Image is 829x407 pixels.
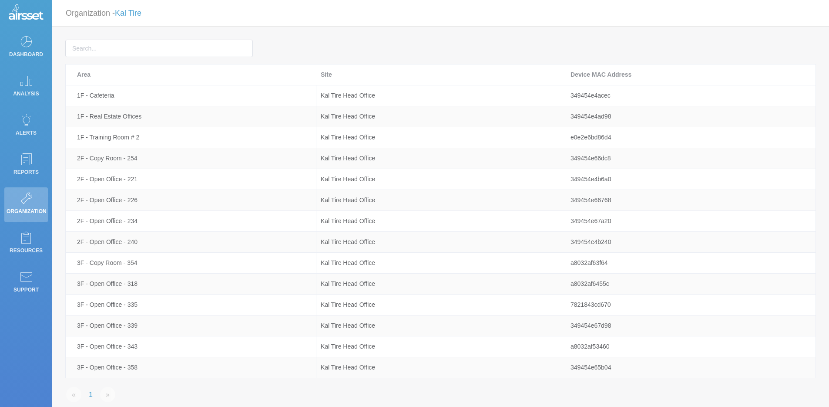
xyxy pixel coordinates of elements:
p: Organization - [66,5,141,21]
div: e0e2e6bd86d4 [566,132,816,142]
p: Support [7,283,46,296]
div: 1F - Cafeteria [73,91,316,101]
div: Kal Tire Head Office [316,195,566,205]
div: 3F - Copy Room - 354 [73,258,316,268]
div: a8032af6455c [566,279,816,289]
div: 349454e67a20 [566,216,816,226]
a: Reports [4,148,48,183]
div: 1F - Real Estate Offices [73,112,316,122]
a: Dashboard [4,31,48,65]
div: Kal Tire Head Office [316,132,566,142]
div: Kal Tire Head Office [316,216,566,226]
div: 7821843cd670 [566,300,816,310]
div: Device MAC Address [566,70,816,80]
div: Site [316,70,566,80]
a: 1 [83,387,98,402]
div: 1F - Training Room # 2 [73,132,316,142]
p: Alerts [7,126,46,139]
div: Kal Tire Head Office [316,342,566,352]
p: Analysis [7,87,46,100]
div: Kal Tire Head Office [316,174,566,184]
img: Logo [9,4,44,22]
a: Alerts [4,109,48,144]
div: 349454e67d98 [566,321,816,331]
a: Support [4,266,48,301]
div: 2F - Open Office - 240 [73,237,316,247]
div: 3F - Open Office - 358 [73,363,316,373]
div: 3F - Open Office - 335 [73,300,316,310]
div: 2F - Open Office - 221 [73,174,316,184]
p: Resources [7,244,46,257]
div: 349454e66dc8 [566,153,816,163]
div: 349454e4ad98 [566,112,816,122]
a: Kal Tire [115,9,141,17]
div: Area [73,70,316,80]
input: Search... [65,40,253,57]
div: 2F - Copy Room - 254 [73,153,316,163]
a: Organization [4,187,48,222]
div: 2F - Open Office - 226 [73,195,316,205]
div: 349454e4b6a0 [566,174,816,184]
div: Kal Tire Head Office [316,279,566,289]
p: Dashboard [7,48,46,61]
div: a8032af63f64 [566,258,816,268]
div: Kal Tire Head Office [316,321,566,331]
div: 3F - Open Office - 343 [73,342,316,352]
div: 349454e4acec [566,91,816,101]
p: Reports [7,166,46,179]
div: 3F - Open Office - 339 [73,321,316,331]
a: Analysis [4,70,48,105]
div: Kal Tire Head Office [316,300,566,310]
p: Organization [7,205,46,218]
div: Kal Tire Head Office [316,237,566,247]
a: Resources [4,227,48,261]
div: 349454e4b240 [566,237,816,247]
div: 3F - Open Office - 318 [73,279,316,289]
div: Kal Tire Head Office [316,363,566,373]
div: Kal Tire Head Office [316,112,566,122]
div: Kal Tire Head Office [316,258,566,268]
div: 2F - Open Office - 234 [73,216,316,226]
div: a8032af53460 [566,342,816,352]
div: Kal Tire Head Office [316,91,566,101]
div: Kal Tire Head Office [316,153,566,163]
div: 349454e66768 [566,195,816,205]
div: 349454e65b04 [566,363,816,373]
